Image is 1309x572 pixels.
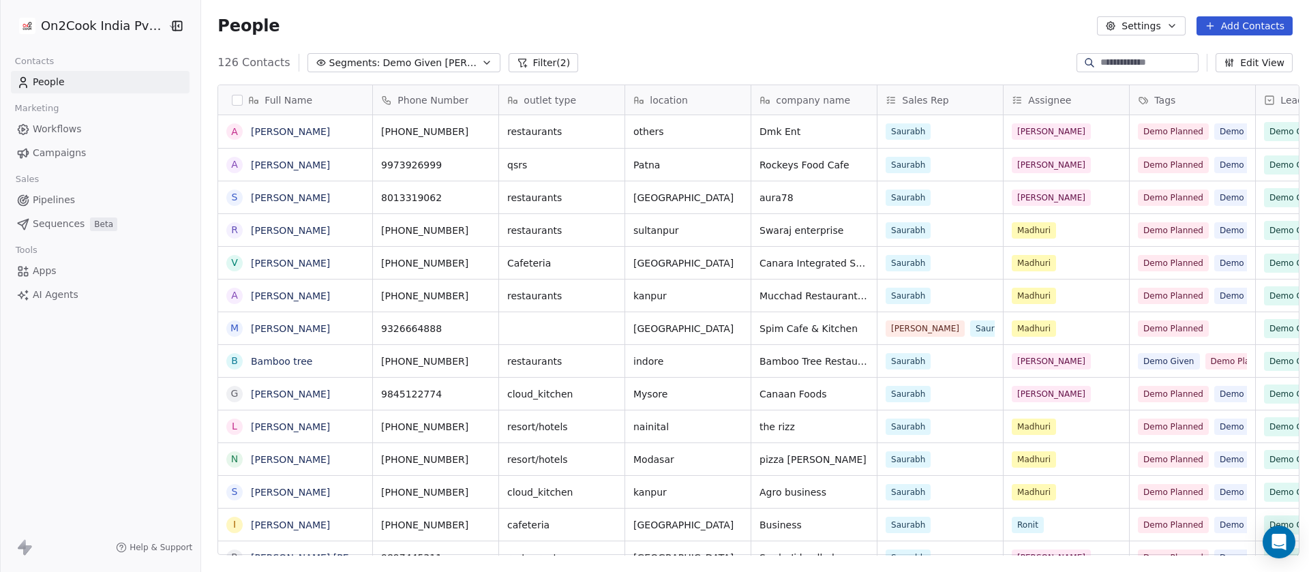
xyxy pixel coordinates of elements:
[383,56,479,70] span: Demo Given [PERSON_NAME]
[381,224,490,237] span: [PHONE_NUMBER]
[232,256,239,270] div: V
[251,126,330,137] a: [PERSON_NAME]
[1138,353,1200,370] span: Demo Given
[625,85,751,115] div: location
[759,551,869,565] span: SardarJi ka dhaba
[1138,157,1209,173] span: Demo Planned
[16,14,159,37] button: On2Cook India Pvt. Ltd.
[232,419,237,434] div: L
[251,192,330,203] a: [PERSON_NAME]
[886,517,931,533] span: Saurabh
[217,16,280,36] span: People
[759,355,869,368] span: Bamboo Tree Restaurant
[1012,451,1056,468] span: Madhuri
[759,224,869,237] span: Swaraj enterprise
[19,18,35,34] img: on2cook%20logo-04%20copy.jpg
[251,487,330,498] a: [PERSON_NAME]
[33,217,85,231] span: Sequences
[1154,93,1175,107] span: Tags
[507,158,616,172] span: qsrs
[381,289,490,303] span: [PHONE_NUMBER]
[633,387,742,401] span: Mysore
[507,125,616,138] span: restaurants
[9,98,65,119] span: Marketing
[251,552,412,563] a: [PERSON_NAME] [PERSON_NAME]
[231,387,239,401] div: G
[1214,255,1276,271] span: Demo Given
[886,288,931,304] span: Saurabh
[33,146,86,160] span: Campaigns
[759,453,869,466] span: pizza [PERSON_NAME]
[1138,123,1209,140] span: Demo Planned
[251,258,330,269] a: [PERSON_NAME]
[231,223,238,237] div: R
[11,213,190,235] a: SequencesBeta
[507,289,616,303] span: restaurants
[329,56,380,70] span: Segments:
[1214,419,1276,435] span: Demo Given
[509,53,579,72] button: Filter(2)
[650,93,688,107] span: location
[232,288,239,303] div: A
[633,485,742,499] span: kanpur
[507,355,616,368] span: restaurants
[33,75,65,89] span: People
[1214,550,1276,566] span: Demo Given
[1214,386,1276,402] span: Demo Given
[970,320,1015,337] span: Saurabh
[11,260,190,282] a: Apps
[886,190,931,206] span: Saurabh
[1004,85,1129,115] div: Assignee
[886,123,931,140] span: Saurabh
[1138,550,1209,566] span: Demo Planned
[759,485,869,499] span: Agro business
[251,356,312,367] a: Bamboo tree
[1012,320,1056,337] span: Madhuri
[886,484,931,500] span: Saurabh
[1214,157,1276,173] span: Demo Given
[886,255,931,271] span: Saurabh
[507,224,616,237] span: restaurants
[232,354,239,368] div: B
[232,485,238,499] div: S
[1214,517,1276,533] span: Demo Given
[232,125,239,139] div: A
[1205,353,1276,370] span: Demo Planned
[633,158,742,172] span: Patna
[397,93,468,107] span: Phone Number
[507,453,616,466] span: resort/hotels
[11,71,190,93] a: People
[33,122,82,136] span: Workflows
[1138,419,1209,435] span: Demo Planned
[251,389,330,400] a: [PERSON_NAME]
[886,320,965,337] span: [PERSON_NAME]
[759,256,869,270] span: Canara Integrated Services Pvt Ltd
[381,158,490,172] span: 9973926999
[886,386,931,402] span: Saurabh
[1012,419,1056,435] span: Madhuri
[1012,123,1091,140] span: [PERSON_NAME]
[633,289,742,303] span: kanpur
[1138,288,1209,304] span: Demo Planned
[230,321,239,335] div: M
[1138,451,1209,468] span: Demo Planned
[877,85,1003,115] div: Sales Rep
[90,217,117,231] span: Beta
[751,85,877,115] div: company name
[759,322,869,335] span: Spim Cafe & Kitchen
[1216,53,1293,72] button: Edit View
[902,93,948,107] span: Sales Rep
[231,452,238,466] div: N
[1214,222,1276,239] span: Demo Given
[1263,526,1295,558] div: Open Intercom Messenger
[33,193,75,207] span: Pipelines
[633,518,742,532] span: [GEOGRAPHIC_DATA]
[265,93,312,107] span: Full Name
[1138,222,1209,239] span: Demo Planned
[33,264,57,278] span: Apps
[759,289,869,303] span: Mucchad Restaurant Cafe & Lounge (Pure Veg)
[1012,550,1091,566] span: [PERSON_NAME]
[381,551,490,565] span: 9897445311
[524,93,576,107] span: outlet type
[1138,255,1209,271] span: Demo Planned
